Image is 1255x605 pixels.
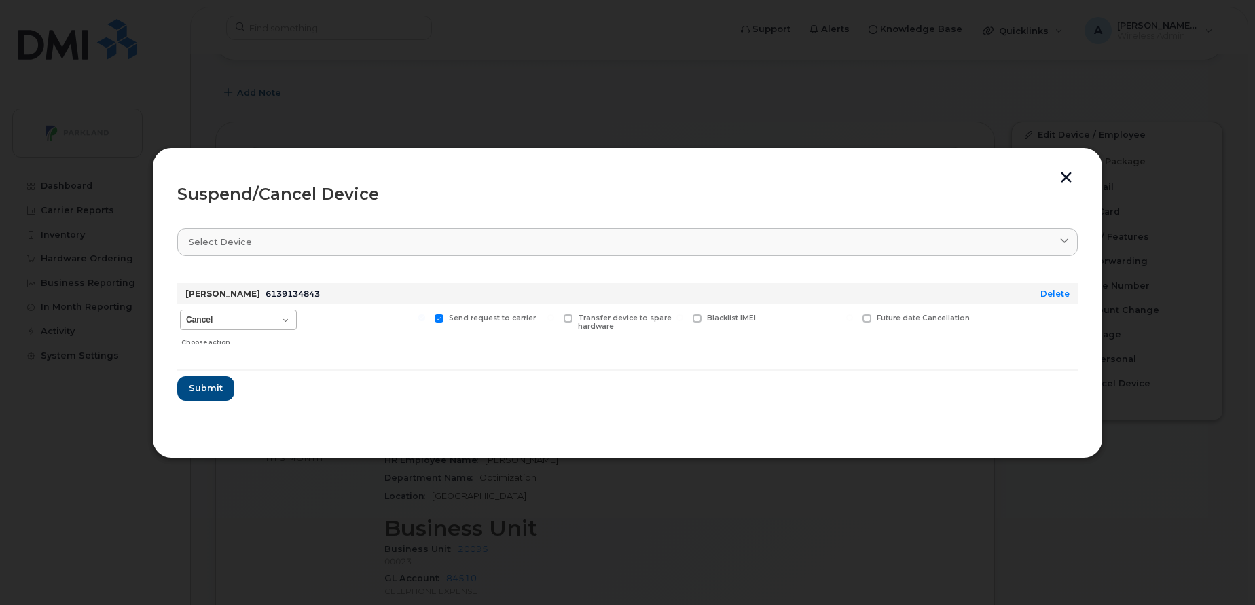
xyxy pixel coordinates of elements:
[707,314,756,323] span: Blacklist IMEI
[578,314,672,331] span: Transfer device to spare hardware
[877,314,970,323] span: Future date Cancellation
[1040,289,1070,299] a: Delete
[846,314,853,321] input: Future date Cancellation
[185,289,260,299] strong: [PERSON_NAME]
[181,331,297,348] div: Choose action
[177,186,1078,202] div: Suspend/Cancel Device
[189,382,223,395] span: Submit
[418,314,425,321] input: Send request to carrier
[266,289,320,299] span: 6139134843
[449,314,536,323] span: Send request to carrier
[177,376,234,401] button: Submit
[547,314,554,321] input: Transfer device to spare hardware
[676,314,683,321] input: Blacklist IMEI
[177,228,1078,256] a: Select device
[189,236,252,249] span: Select device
